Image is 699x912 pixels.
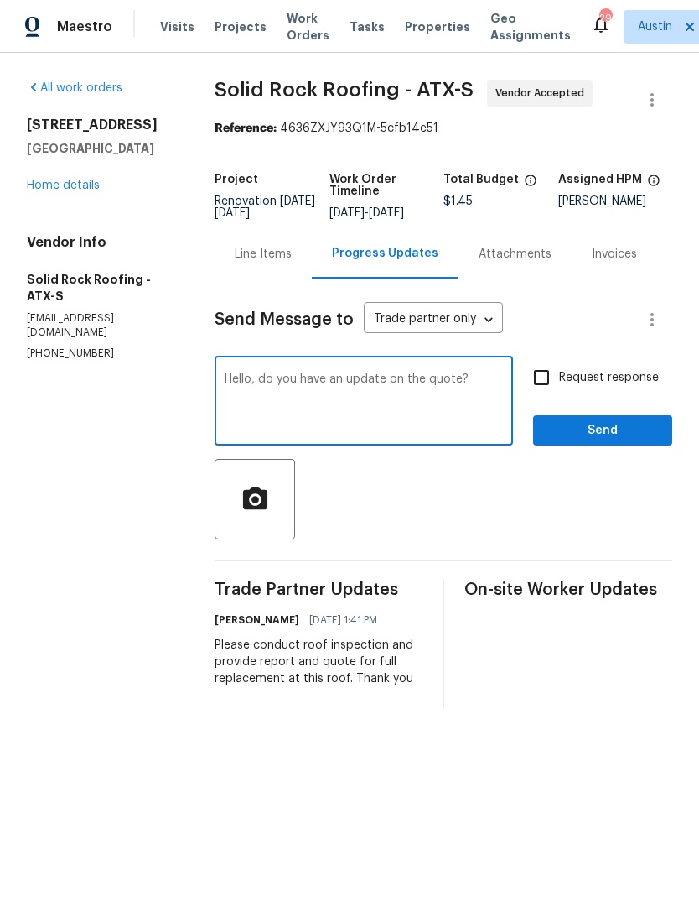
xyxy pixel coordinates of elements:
h5: Solid Rock Roofing - ATX-S [27,271,174,305]
span: Properties [405,18,470,35]
div: [PERSON_NAME] [558,195,672,207]
div: Trade partner only [364,306,503,334]
div: 29 [599,10,611,27]
span: [DATE] [369,207,404,219]
span: Send Message to [215,311,354,328]
span: The total cost of line items that have been proposed by Opendoor. This sum includes line items th... [524,174,537,195]
span: [DATE] [280,195,315,207]
div: Please conduct roof inspection and provide report and quote for full replacement at this roof. Th... [215,637,422,687]
span: [DATE] 1:41 PM [309,612,377,628]
span: Solid Rock Roofing - ATX-S [215,80,474,100]
div: 4636ZXJY93Q1M-5cfb14e51 [215,120,672,137]
span: On-site Worker Updates [464,581,672,598]
span: [DATE] [329,207,365,219]
span: Projects [215,18,267,35]
span: Austin [638,18,672,35]
p: [PHONE_NUMBER] [27,347,174,361]
textarea: Hello, do you have an update on the quote? [225,373,503,432]
span: Work Orders [287,10,329,44]
h5: Assigned HPM [558,174,642,185]
div: Progress Updates [332,245,438,262]
span: Request response [559,369,659,387]
div: Invoices [592,246,637,263]
span: [DATE] [215,207,250,219]
span: Vendor Accepted [495,85,591,102]
h2: [STREET_ADDRESS] [27,117,174,133]
span: Send [546,420,659,441]
span: Maestro [57,18,112,35]
div: Line Items [235,246,292,263]
b: Reference: [215,122,277,134]
span: Visits [160,18,194,35]
a: Home details [27,180,100,191]
span: - [329,207,404,219]
span: Trade Partner Updates [215,581,422,598]
span: The hpm assigned to this work order. [647,174,660,195]
span: Geo Assignments [490,10,571,44]
span: Renovation [215,195,319,219]
span: $1.45 [443,195,473,207]
button: Send [533,415,672,446]
h5: Project [215,174,258,185]
div: Attachments [479,246,551,263]
h5: [GEOGRAPHIC_DATA] [27,140,174,157]
p: [EMAIL_ADDRESS][DOMAIN_NAME] [27,311,174,340]
span: - [215,195,319,219]
h5: Work Order Timeline [329,174,443,197]
h5: Total Budget [443,174,519,185]
span: Tasks [349,21,385,33]
h4: Vendor Info [27,234,174,251]
a: All work orders [27,82,122,94]
h6: [PERSON_NAME] [215,612,299,628]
